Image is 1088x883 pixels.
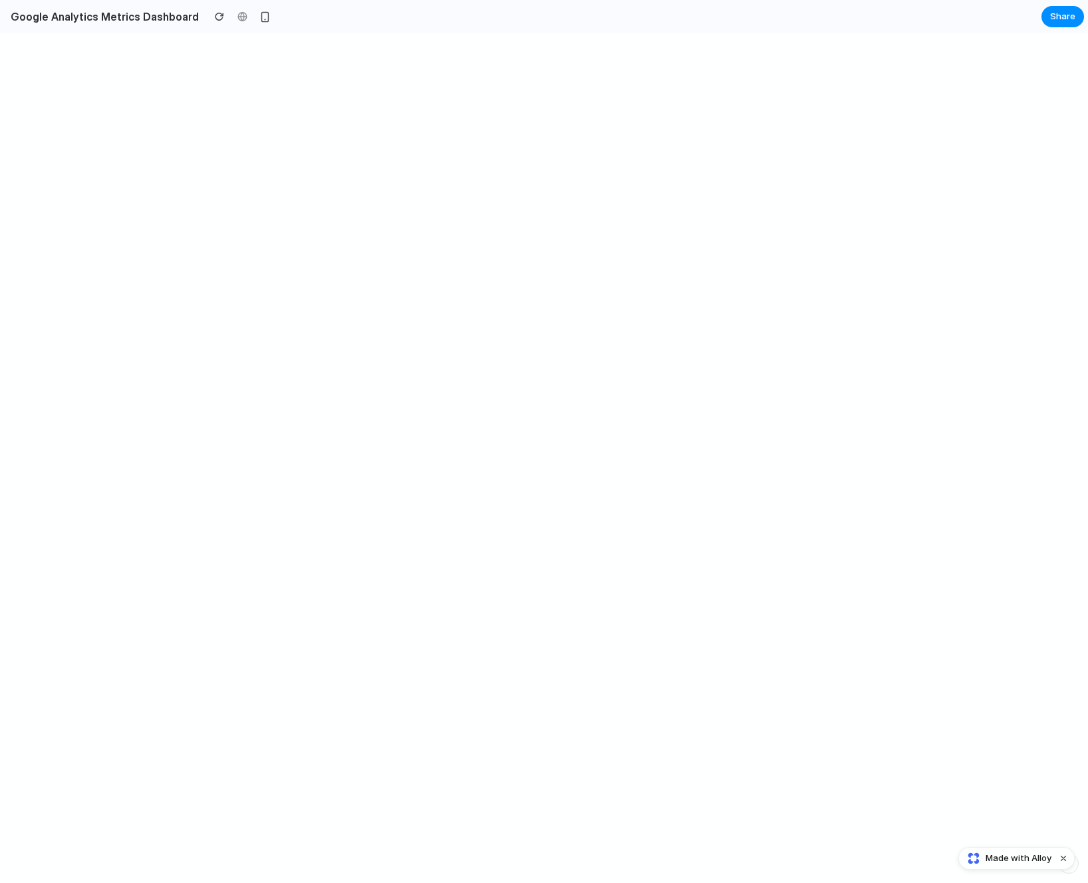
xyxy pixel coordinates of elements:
[1050,10,1075,23] span: Share
[5,9,199,25] h2: Google Analytics Metrics Dashboard
[986,852,1051,865] span: Made with Alloy
[959,852,1053,865] a: Made with Alloy
[1055,850,1071,866] button: Dismiss watermark
[1041,6,1084,27] button: Share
